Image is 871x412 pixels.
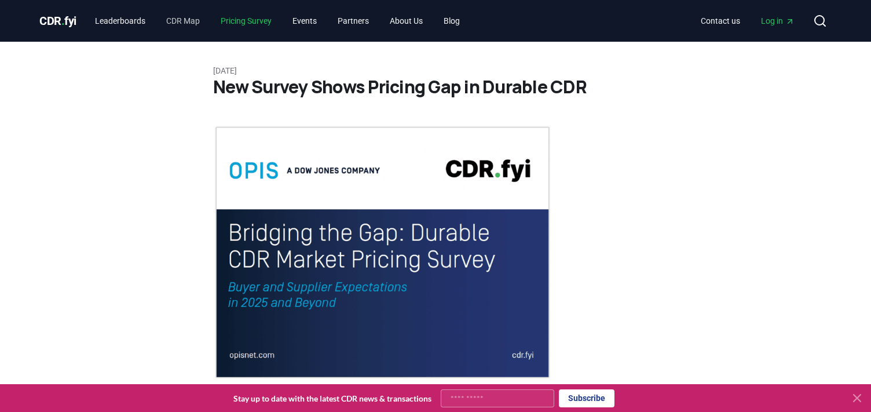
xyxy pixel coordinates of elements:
a: About Us [380,10,432,31]
p: [DATE] [213,65,658,76]
a: Log in [752,10,804,31]
a: Partners [328,10,378,31]
img: blog post image [213,125,552,380]
a: Contact us [691,10,749,31]
a: CDR Map [157,10,209,31]
span: Log in [761,15,795,27]
a: CDR.fyi [39,13,76,29]
a: Leaderboards [86,10,155,31]
nav: Main [691,10,804,31]
h1: New Survey Shows Pricing Gap in Durable CDR [213,76,658,97]
nav: Main [86,10,469,31]
a: Pricing Survey [211,10,281,31]
a: Blog [434,10,469,31]
span: . [61,14,65,28]
span: CDR fyi [39,14,76,28]
a: Events [283,10,326,31]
